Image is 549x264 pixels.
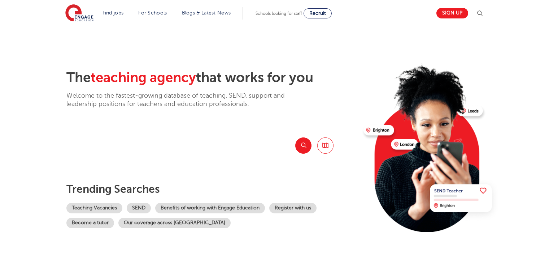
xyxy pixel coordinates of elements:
[138,10,167,16] a: For Schools
[436,8,468,18] a: Sign up
[256,11,302,16] span: Schools looking for staff
[309,10,326,16] span: Recruit
[182,10,231,16] a: Blogs & Latest News
[295,137,311,154] button: Search
[155,203,265,213] a: Benefits of working with Engage Education
[66,183,358,196] p: Trending searches
[304,8,332,18] a: Recruit
[118,218,231,228] a: Our coverage across [GEOGRAPHIC_DATA]
[65,4,93,22] img: Engage Education
[103,10,124,16] a: Find jobs
[66,203,122,213] a: Teaching Vacancies
[66,91,305,108] p: Welcome to the fastest-growing database of teaching, SEND, support and leadership positions for t...
[91,70,196,85] span: teaching agency
[66,218,114,228] a: Become a tutor
[127,203,151,213] a: SEND
[269,203,317,213] a: Register with us
[66,69,358,86] h2: The that works for you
